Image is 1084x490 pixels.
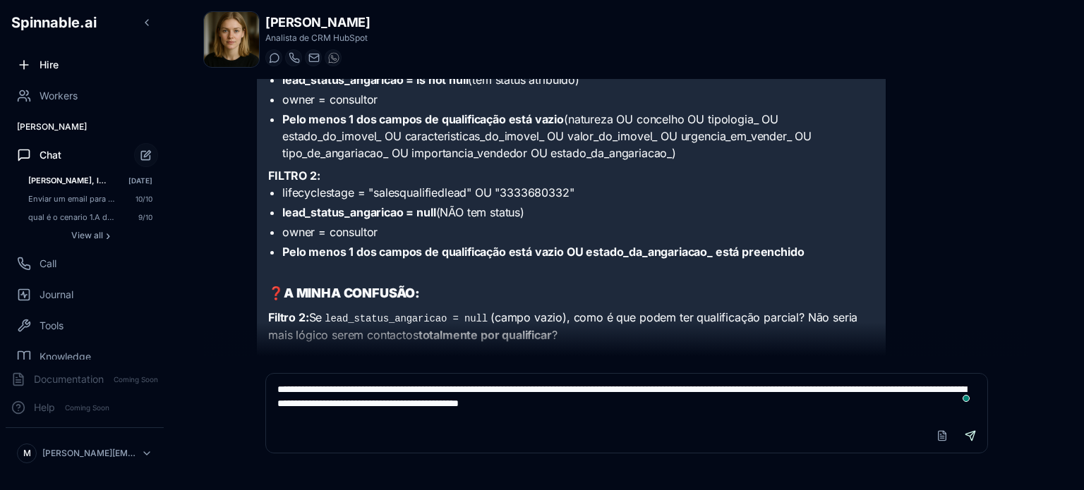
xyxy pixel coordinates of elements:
[28,212,119,222] span: qual é o cenario 1.A do docuemento cenarios venda?
[282,223,874,240] li: owner = consultor
[11,439,158,467] button: M[PERSON_NAME][EMAIL_ADDRESS][DOMAIN_NAME]
[305,49,322,66] button: Send email to beatriz.laine@getspinnable.ai
[282,73,468,87] strong: lead_status_angaricao = is not null
[40,257,56,271] span: Call
[138,212,152,222] span: 9/10
[325,49,342,66] button: WhatsApp
[40,288,73,302] span: Journal
[265,13,370,32] h1: [PERSON_NAME]
[42,448,135,459] p: [PERSON_NAME][EMAIL_ADDRESS][DOMAIN_NAME]
[328,52,339,63] img: WhatsApp
[128,176,152,185] span: [DATE]
[284,286,420,300] strong: A MINHA CONFUSÃO:
[28,194,116,204] span: Enviar um email para matilde@matchrealestate.pt com o assunto "Piada do Dia | Real Estate 🏠" e um...
[337,356,546,370] code: estado_da_angariacao_ = is not null
[106,230,110,241] span: ›
[28,176,109,185] span: ola beatriz, lembraste de ter pedido dia 09/10 para testares o cenario 1.A do documento cenario ...
[40,319,64,333] span: Tools
[282,205,436,219] strong: lead_status_angaricao = null
[285,49,302,66] button: Start a call with Beatriz Laine
[268,353,874,389] p: E a condição no Filtro 2 significa que , se tiverem estado_da_angariacao_ preenchido, já contam c...
[268,310,309,324] strong: Filtro 2:
[109,373,162,386] span: Coming Soon
[268,283,874,303] h3: ❓
[134,143,158,167] button: Start new chat
[23,448,31,459] span: M
[265,49,282,66] button: Start a chat with Beatriz Laine
[322,312,490,326] code: lead_status_angaricao = null
[11,14,97,31] span: Spinnable
[282,112,564,126] strong: Pelo menos 1 dos campos de qualificação está vazio
[282,184,874,201] li: lifecyclestage = "salesqualifiedlead" OU "3333680332"
[282,91,874,108] li: owner = consultor
[34,372,104,386] span: Documentation
[669,355,860,369] strong: mesmo sem lead_status_angaricao
[23,227,158,244] button: Show all conversations
[282,245,804,259] strong: Pelo menos 1 dos campos de qualificação está vazio OU estado_da_angariacao_ está preenchido
[282,71,874,88] li: (tem status atribuído)
[40,58,59,72] span: Hire
[204,12,259,67] img: Beatriz Laine
[80,14,97,31] span: .ai
[268,169,320,183] strong: FILTRO 2:
[61,401,114,415] span: Coming Soon
[268,309,874,345] p: Se (campo vazio), como é que podem ter qualificação parcial? Não seria mais lógico serem contactos ?
[40,350,91,364] span: Knowledge
[282,204,874,221] li: (NÃO tem status)
[135,194,152,204] span: 10/10
[40,89,78,103] span: Workers
[265,32,370,44] p: Analista de CRM HubSpot
[282,111,874,161] li: (natureza OU concelho OU tipologia_ OU estado_do_imovel_ OU caracteristicas_do_imovel_ OU valor_d...
[71,230,103,241] span: View all
[40,148,61,162] span: Chat
[6,116,164,138] div: [PERSON_NAME]
[34,400,55,415] span: Help
[418,328,552,342] strong: totalmente por qualificar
